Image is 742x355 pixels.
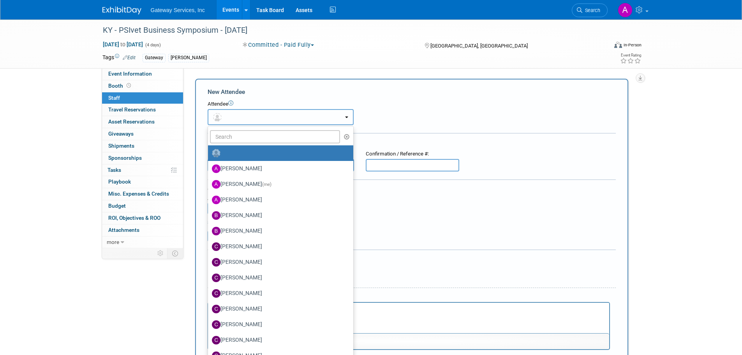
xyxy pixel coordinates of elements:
span: Gateway Services, Inc [151,7,205,13]
div: [PERSON_NAME] [168,54,209,62]
span: Attachments [108,227,139,233]
span: to [119,41,127,48]
a: ROI, Objectives & ROO [102,212,183,224]
label: [PERSON_NAME] [212,162,345,175]
span: Staff [108,95,120,101]
span: Tasks [108,167,121,173]
span: Misc. Expenses & Credits [108,191,169,197]
a: Travel Reservations [102,104,183,116]
span: Booth not reserved yet [125,83,132,88]
label: [PERSON_NAME] [212,318,345,331]
label: [PERSON_NAME] [212,194,345,206]
span: Event Information [108,71,152,77]
span: (me) [262,182,271,187]
img: A.jpg [212,180,220,189]
a: Attachments [102,224,183,236]
div: Gateway [143,54,166,62]
div: Event Format [562,41,642,52]
span: [DATE] [DATE] [102,41,143,48]
label: [PERSON_NAME] [212,225,345,237]
img: A.jpg [212,164,220,173]
a: Booth [102,80,183,92]
img: A.jpg [212,196,220,204]
iframe: Rich Text Area [208,303,609,333]
a: Tasks [102,164,183,176]
label: [PERSON_NAME] [212,303,345,315]
a: Search [572,4,608,17]
a: Event Information [102,68,183,80]
span: Booth [108,83,132,89]
div: Cost: [208,186,616,193]
img: C.jpg [212,274,220,282]
div: Attendee [208,101,616,108]
span: more [107,239,119,245]
span: Asset Reservations [108,118,155,125]
a: Edit [123,55,136,60]
img: Alyson Evans [618,3,633,18]
input: Search [210,130,340,143]
span: Playbook [108,178,131,185]
img: Unassigned-User-Icon.png [212,149,220,157]
span: Sponsorships [108,155,142,161]
img: C.jpg [212,242,220,251]
span: ROI, Objectives & ROO [108,215,160,221]
span: Budget [108,203,126,209]
td: Personalize Event Tab Strip [154,248,167,258]
label: [PERSON_NAME] [212,209,345,222]
label: [PERSON_NAME] [212,287,345,300]
label: [PERSON_NAME] [212,334,345,346]
a: Staff [102,92,183,104]
label: [PERSON_NAME] [212,272,345,284]
a: Shipments [102,140,183,152]
span: Shipments [108,143,134,149]
a: Budget [102,200,183,212]
img: C.jpg [212,289,220,298]
img: C.jpg [212,320,220,329]
div: Misc. Attachments & Notes [208,255,616,263]
button: Committed - Paid Fully [240,41,317,49]
a: more [102,237,183,248]
img: B.jpg [212,211,220,220]
label: [PERSON_NAME] [212,240,345,253]
div: Confirmation / Reference #: [366,150,459,158]
label: [PERSON_NAME] [212,256,345,268]
div: KY - PSIvet Business Symposium - [DATE] [100,23,596,37]
span: (4 days) [145,42,161,48]
img: C.jpg [212,305,220,313]
a: Asset Reservations [102,116,183,128]
div: In-Person [623,42,642,48]
img: B.jpg [212,227,220,235]
img: C.jpg [212,258,220,267]
span: Travel Reservations [108,106,156,113]
div: New Attendee [208,88,616,96]
img: ExhibitDay [102,7,141,14]
td: Toggle Event Tabs [167,248,183,258]
span: [GEOGRAPHIC_DATA], [GEOGRAPHIC_DATA] [430,43,528,49]
span: Giveaways [108,131,134,137]
a: Giveaways [102,128,183,140]
a: Playbook [102,176,183,188]
td: Tags [102,53,136,62]
a: Misc. Expenses & Credits [102,188,183,200]
label: [PERSON_NAME] [212,178,345,191]
img: Format-Inperson.png [614,42,622,48]
a: Sponsorships [102,152,183,164]
img: C.jpg [212,336,220,344]
div: Notes [208,293,610,301]
span: Search [582,7,600,13]
div: Event Rating [620,53,641,57]
div: Registration / Ticket Info (optional) [208,139,616,147]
